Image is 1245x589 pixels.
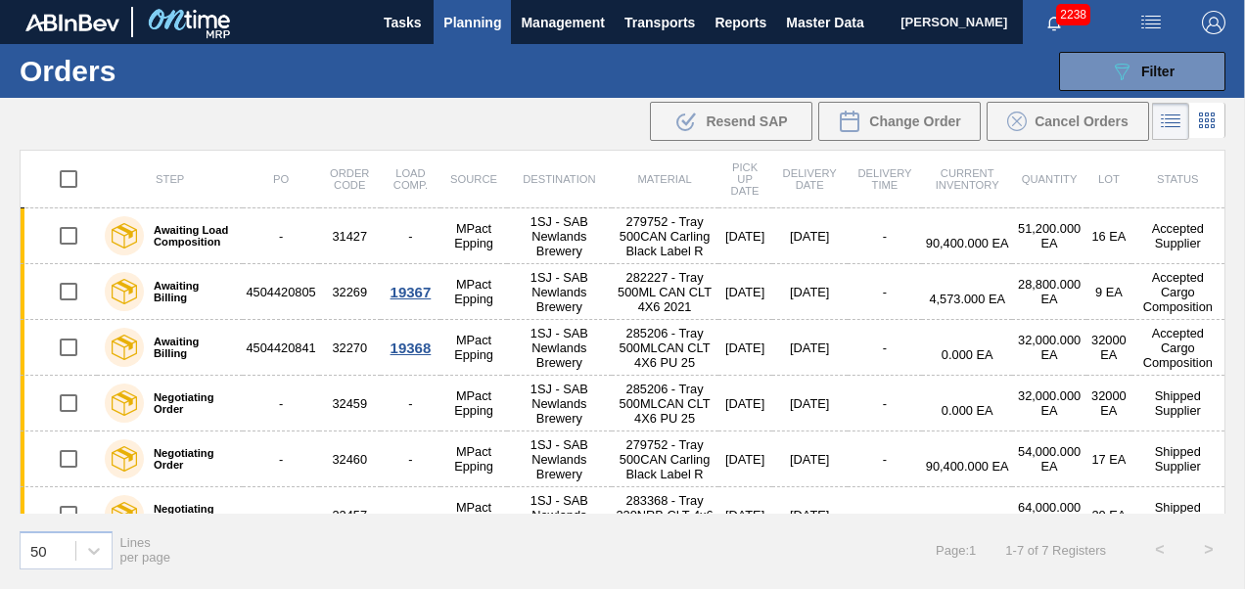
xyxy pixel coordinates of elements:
[638,173,692,185] span: Material
[330,167,369,191] span: Order Code
[443,11,501,34] span: Planning
[319,431,381,487] td: 32460
[612,487,718,543] td: 283368 - Tray 330NRB CLT 4x6 Booster 1 V2
[319,320,381,376] td: 32270
[393,167,428,191] span: Load Comp.
[440,376,507,431] td: MPact Epping
[21,264,1225,320] a: Awaiting Billing450442080532269MPact Epping1SJ - SAB Newlands Brewery282227 - Tray 500ML CAN CLT ...
[718,376,772,431] td: [DATE]
[319,264,381,320] td: 32269
[243,264,318,320] td: 4504420805
[440,431,507,487] td: MPact Epping
[718,264,772,320] td: [DATE]
[718,431,772,487] td: [DATE]
[718,320,772,376] td: [DATE]
[319,376,381,431] td: 32459
[381,11,424,34] span: Tasks
[772,431,848,487] td: [DATE]
[384,340,438,356] div: 19368
[786,11,863,34] span: Master Data
[1141,64,1175,79] span: Filter
[21,208,1225,264] a: Awaiting Load Composition-31427-MPact Epping1SJ - SAB Newlands Brewery279752 - Tray 500CAN Carlin...
[848,376,923,431] td: -
[612,376,718,431] td: 285206 - Tray 500MLCAN CLT 4X6 PU 25
[650,102,812,141] div: Resend SAP
[1131,431,1225,487] td: Shipped Supplier
[936,543,976,558] span: Page : 1
[848,320,923,376] td: -
[1098,173,1120,185] span: Lot
[381,431,440,487] td: -
[1023,9,1085,36] button: Notifications
[273,173,289,185] span: PO
[929,292,1005,306] span: 4,573.000 EA
[848,264,923,320] td: -
[612,208,718,264] td: 279752 - Tray 500CAN Carling Black Label R
[144,503,235,526] label: Negotiating Order
[1056,4,1090,25] span: 2238
[507,208,612,264] td: 1SJ - SAB Newlands Brewery
[21,487,1225,543] a: Negotiating Order-32457-MPact Epping1SJ - SAB Newlands Brewery283368 - Tray 330NRB CLT 4x6 Booste...
[818,102,981,141] div: Change Order
[384,284,438,300] div: 19367
[1184,525,1233,574] button: >
[243,431,318,487] td: -
[144,336,235,359] label: Awaiting Billing
[1086,431,1131,487] td: 17 EA
[1189,103,1225,140] div: Card Vision
[120,535,171,565] span: Lines per page
[772,487,848,543] td: [DATE]
[718,208,772,264] td: [DATE]
[612,320,718,376] td: 285206 - Tray 500MLCAN CLT 4X6 PU 25
[926,236,1009,250] span: 90,400.000 EA
[987,102,1149,141] div: Cancel Orders in Bulk
[319,208,381,264] td: 31427
[1012,264,1086,320] td: 28,800.000 EA
[783,167,837,191] span: Delivery Date
[21,376,1225,431] a: Negotiating Order-32459-MPact Epping1SJ - SAB Newlands Brewery285206 - Tray 500MLCAN CLT 4X6 PU 2...
[1131,487,1225,543] td: Shipped Supplier
[381,208,440,264] td: -
[706,113,787,129] span: Resend SAP
[507,376,612,431] td: 1SJ - SAB Newlands Brewery
[21,431,1225,487] a: Negotiating Order-32460-MPact Epping1SJ - SAB Newlands Brewery279752 - Tray 500CAN Carling Black ...
[848,208,923,264] td: -
[521,11,605,34] span: Management
[715,11,766,34] span: Reports
[1035,113,1129,129] span: Cancel Orders
[718,487,772,543] td: [DATE]
[25,14,119,31] img: TNhmsLtSVTkK8tSr43FrP2fwEKptu5GPRR3wAAAABJRU5ErkJggg==
[440,208,507,264] td: MPact Epping
[1005,543,1106,558] span: 1 - 7 of 7 Registers
[1086,487,1131,543] td: 20 EA
[942,403,993,418] span: 0.000 EA
[1131,376,1225,431] td: Shipped Supplier
[936,167,999,191] span: Current inventory
[987,102,1149,141] button: Cancel Orders
[857,167,911,191] span: Delivery Time
[1139,11,1163,34] img: userActions
[1157,173,1198,185] span: Status
[243,320,318,376] td: 4504420841
[507,487,612,543] td: 1SJ - SAB Newlands Brewery
[624,11,695,34] span: Transports
[319,487,381,543] td: 32457
[440,487,507,543] td: MPact Epping
[440,264,507,320] td: MPact Epping
[144,280,235,303] label: Awaiting Billing
[243,208,318,264] td: -
[1012,431,1086,487] td: 54,000.000 EA
[1059,52,1225,91] button: Filter
[848,431,923,487] td: -
[772,264,848,320] td: [DATE]
[450,173,497,185] span: Source
[612,431,718,487] td: 279752 - Tray 500CAN Carling Black Label R
[21,320,1225,376] a: Awaiting Billing450442084132270MPact Epping1SJ - SAB Newlands Brewery285206 - Tray 500MLCAN CLT 4...
[1131,208,1225,264] td: Accepted Supplier
[1202,11,1225,34] img: Logout
[926,459,1009,474] span: 90,400.000 EA
[1131,320,1225,376] td: Accepted Cargo Composition
[1012,208,1086,264] td: 51,200.000 EA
